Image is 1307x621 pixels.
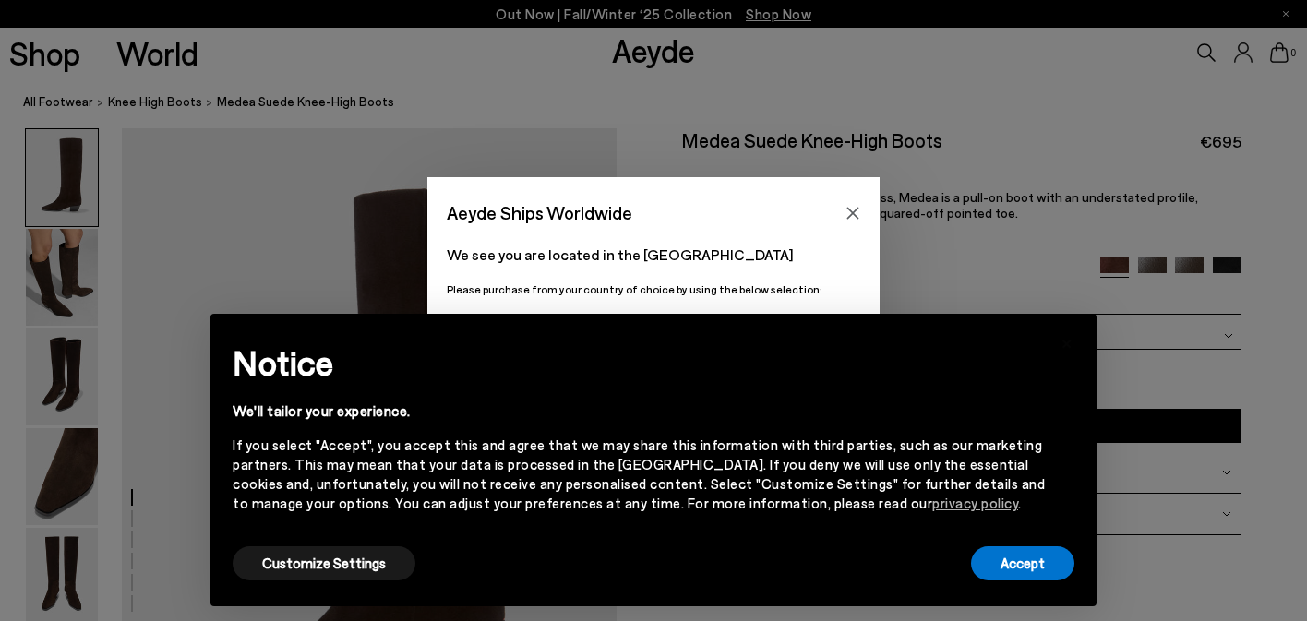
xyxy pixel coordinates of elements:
[971,546,1074,580] button: Accept
[233,436,1045,513] div: If you select "Accept", you accept this and agree that we may share this information with third p...
[1045,319,1089,364] button: Close this notice
[447,281,860,298] p: Please purchase from your country of choice by using the below selection:
[1061,328,1073,354] span: ×
[233,401,1045,421] div: We'll tailor your experience.
[932,495,1018,511] a: privacy policy
[839,199,867,227] button: Close
[447,197,632,229] span: Aeyde Ships Worldwide
[233,546,415,580] button: Customize Settings
[447,244,860,266] p: We see you are located in the [GEOGRAPHIC_DATA]
[233,339,1045,387] h2: Notice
